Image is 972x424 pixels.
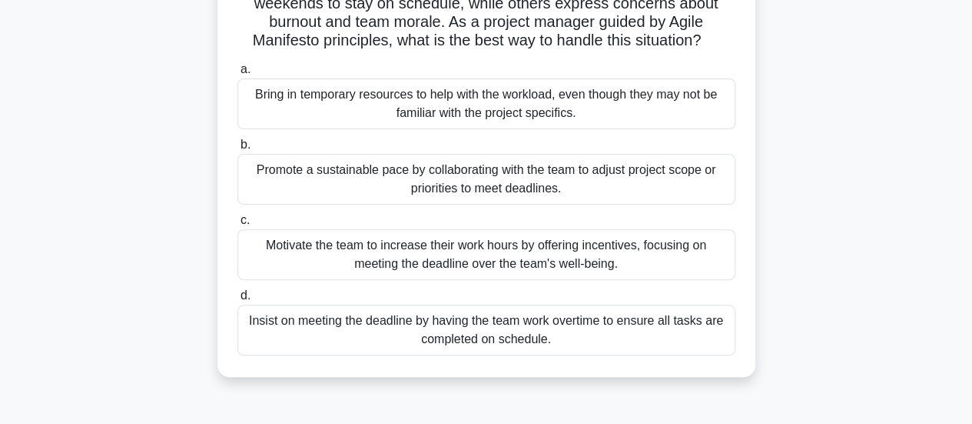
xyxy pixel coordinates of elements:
[237,154,735,205] div: Promote a sustainable pace by collaborating with the team to adjust project scope or priorities t...
[237,305,735,356] div: Insist on meeting the deadline by having the team work overtime to ensure all tasks are completed...
[237,78,735,129] div: Bring in temporary resources to help with the workload, even though they may not be familiar with...
[241,138,250,151] span: b.
[241,62,250,75] span: a.
[241,213,250,226] span: c.
[237,229,735,280] div: Motivate the team to increase their work hours by offering incentives, focusing on meeting the de...
[241,289,250,302] span: d.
